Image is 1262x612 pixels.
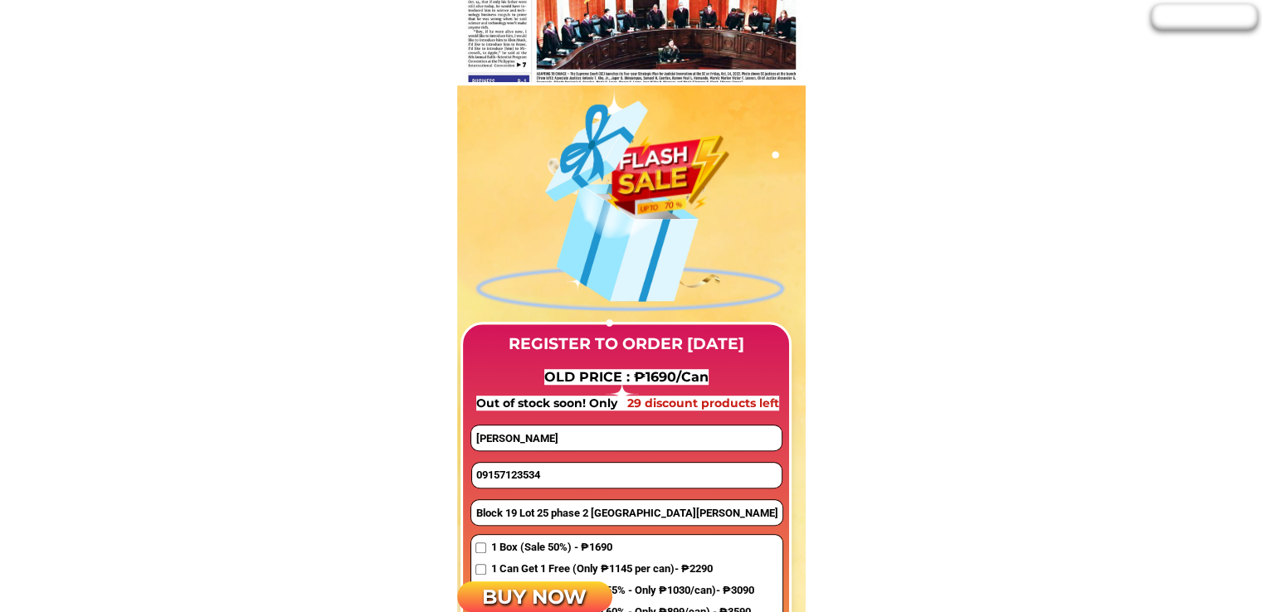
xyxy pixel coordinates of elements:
input: Phone number [472,463,782,488]
input: first and last name [471,425,781,450]
h3: REGISTER TO ORDER [DATE] [495,332,758,357]
span: 1 Can Get 1 Free (Only ₱1145 per can)- ₱2290 [490,561,753,578]
span: 29 discount products left [627,396,779,410]
span: 1 Box (Sale 50%) - ₱1690 [490,539,753,556]
span: Out of stock soon! Only [476,396,621,410]
input: Address [471,500,782,525]
span: OLD PRICE : ₱1690/Can [544,369,709,385]
span: 2 Cans Get 1 Free (Sale 55% - Only ₱1030/can)- ₱3090 [490,582,753,600]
